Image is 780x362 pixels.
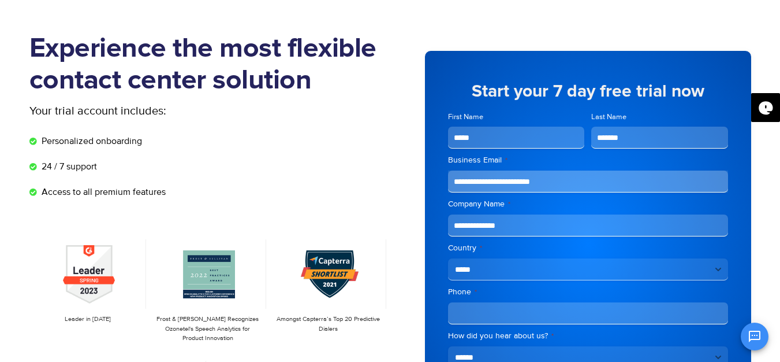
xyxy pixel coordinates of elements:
[448,83,728,100] h5: Start your 7 day free trial now
[448,242,728,254] label: Country
[448,330,728,342] label: How did you hear about us?
[39,185,166,199] span: Access to all premium features
[448,286,728,298] label: Phone
[275,315,380,334] p: Amongst Capterra’s Top 20 Predictive Dialers
[448,154,728,166] label: Business Email
[29,102,304,120] p: Your trial account includes:
[29,33,390,97] h1: Experience the most flexible contact center solution
[155,315,260,343] p: Frost & [PERSON_NAME] Recognizes Ozonetel's Speech Analytics for Product Innovation
[741,323,768,350] button: Open chat
[448,198,728,210] label: Company Name
[39,134,142,148] span: Personalized onboarding
[35,315,140,324] p: Leader in [DATE]
[591,112,728,123] label: Last Name
[448,112,585,123] label: First Name
[39,160,97,173] span: 24 / 7 support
